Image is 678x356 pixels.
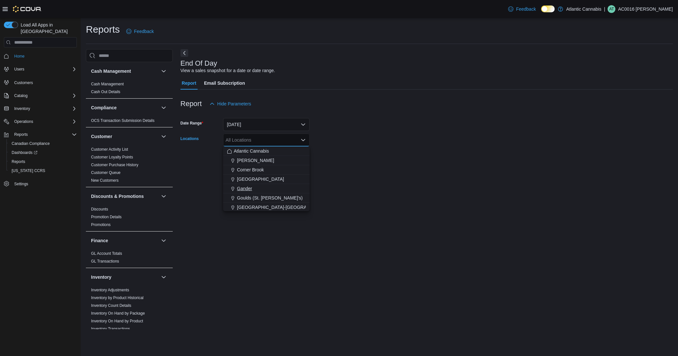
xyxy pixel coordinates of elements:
[91,207,108,211] a: Discounts
[6,139,79,148] button: Canadian Compliance
[12,78,77,86] span: Customers
[13,6,42,12] img: Cova
[1,65,79,74] button: Users
[12,65,27,73] button: Users
[91,193,144,200] h3: Discounts & Promotions
[12,52,27,60] a: Home
[134,28,154,35] span: Feedback
[91,259,119,264] a: GL Transactions
[180,136,199,141] label: Locations
[223,203,310,212] button: [GEOGRAPHIC_DATA]-[GEOGRAPHIC_DATA]
[204,77,245,90] span: Email Subscription
[91,296,144,300] a: Inventory by Product Historical
[86,146,173,187] div: Customer
[604,5,605,13] p: |
[91,215,122,219] a: Promotion Details
[182,77,196,90] span: Report
[14,181,28,187] span: Settings
[14,106,30,111] span: Inventory
[91,163,139,167] a: Customer Purchase History
[91,68,131,74] h3: Cash Management
[1,117,79,126] button: Operations
[9,140,77,147] span: Canadian Compliance
[91,68,159,74] button: Cash Management
[91,133,159,140] button: Customer
[86,250,173,268] div: Finance
[9,149,40,156] a: Dashboards
[9,167,48,175] a: [US_STATE] CCRS
[237,157,274,164] span: [PERSON_NAME]
[91,327,130,331] a: Inventory Transactions
[86,80,173,98] div: Cash Management
[160,104,168,112] button: Compliance
[180,67,275,74] div: View a sales snapshot for a date or date range.
[301,137,306,143] button: Close list of options
[12,92,77,100] span: Catalog
[124,25,156,38] a: Feedback
[91,237,159,244] button: Finance
[223,146,310,156] button: Atlantic Cannabis
[1,179,79,189] button: Settings
[6,166,79,175] button: [US_STATE] CCRS
[12,79,36,87] a: Customers
[18,22,77,35] span: Load All Apps in [GEOGRAPHIC_DATA]
[91,251,122,256] a: GL Account Totals
[223,118,310,131] button: [DATE]
[91,118,155,123] a: OCS Transaction Submission Details
[223,146,310,250] div: Choose from the following options
[12,131,30,138] button: Reports
[91,311,145,316] span: Inventory On Hand by Package
[516,6,536,12] span: Feedback
[12,141,50,146] span: Canadian Compliance
[9,167,77,175] span: Washington CCRS
[91,222,111,227] a: Promotions
[14,54,25,59] span: Home
[91,288,129,292] a: Inventory Adjustments
[12,52,77,60] span: Home
[4,49,77,205] nav: Complex example
[91,274,111,280] h3: Inventory
[14,93,27,98] span: Catalog
[541,12,541,13] span: Dark Mode
[237,167,264,173] span: Corner Brook
[91,104,159,111] button: Compliance
[223,184,310,193] button: Gander
[1,104,79,113] button: Inventory
[160,237,168,244] button: Finance
[9,149,77,156] span: Dashboards
[1,78,79,87] button: Customers
[609,5,614,13] span: AT
[180,49,188,57] button: Next
[12,118,36,125] button: Operations
[223,175,310,184] button: [GEOGRAPHIC_DATA]
[91,319,143,323] a: Inventory On Hand by Product
[91,318,143,324] span: Inventory On Hand by Product
[12,105,77,113] span: Inventory
[12,65,77,73] span: Users
[160,273,168,281] button: Inventory
[9,158,28,166] a: Reports
[12,180,31,188] a: Settings
[12,168,45,173] span: [US_STATE] CCRS
[12,150,37,155] span: Dashboards
[91,155,133,160] span: Customer Loyalty Points
[12,131,77,138] span: Reports
[91,89,120,94] span: Cash Out Details
[1,51,79,61] button: Home
[541,5,555,12] input: Dark Mode
[160,67,168,75] button: Cash Management
[12,159,25,164] span: Reports
[14,80,33,85] span: Customers
[9,158,77,166] span: Reports
[237,195,303,201] span: Goulds (St. [PERSON_NAME]'s)
[234,148,269,154] span: Atlantic Cannabis
[223,156,310,165] button: [PERSON_NAME]
[91,178,118,183] a: New Customers
[237,176,284,182] span: [GEOGRAPHIC_DATA]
